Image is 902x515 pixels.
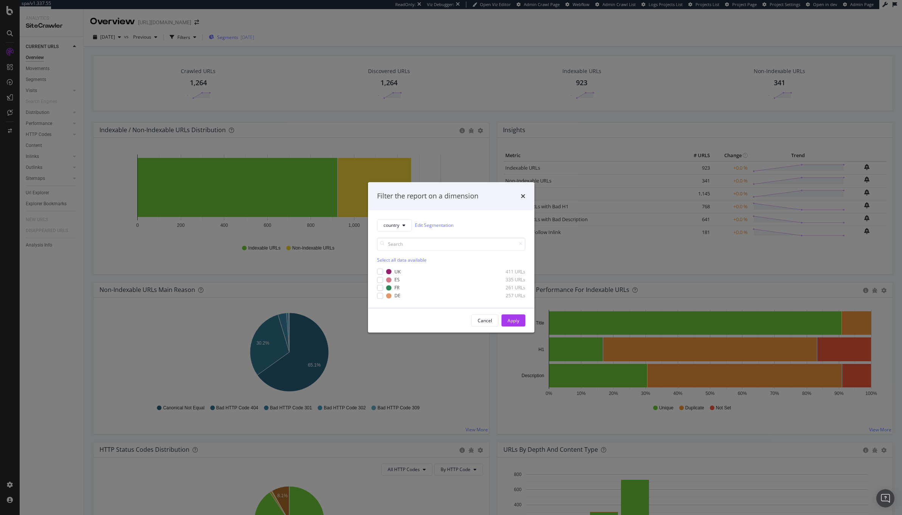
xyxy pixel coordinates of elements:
[394,284,399,291] div: FR
[394,276,400,283] div: ES
[488,268,525,275] div: 411 URLs
[521,191,525,201] div: times
[508,317,519,324] div: Apply
[377,257,525,263] div: Select all data available
[377,219,412,231] button: country
[383,222,399,228] span: country
[394,268,401,275] div: UK
[876,489,894,507] div: Open Intercom Messenger
[501,315,525,327] button: Apply
[415,222,453,229] a: Edit Segmentation
[478,317,492,324] div: Cancel
[488,276,525,283] div: 335 URLs
[377,191,478,201] div: Filter the report on a dimension
[377,237,525,251] input: Search
[394,293,401,299] div: DE
[488,284,525,291] div: 261 URLs
[471,315,498,327] button: Cancel
[368,182,534,332] div: modal
[488,293,525,299] div: 257 URLs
